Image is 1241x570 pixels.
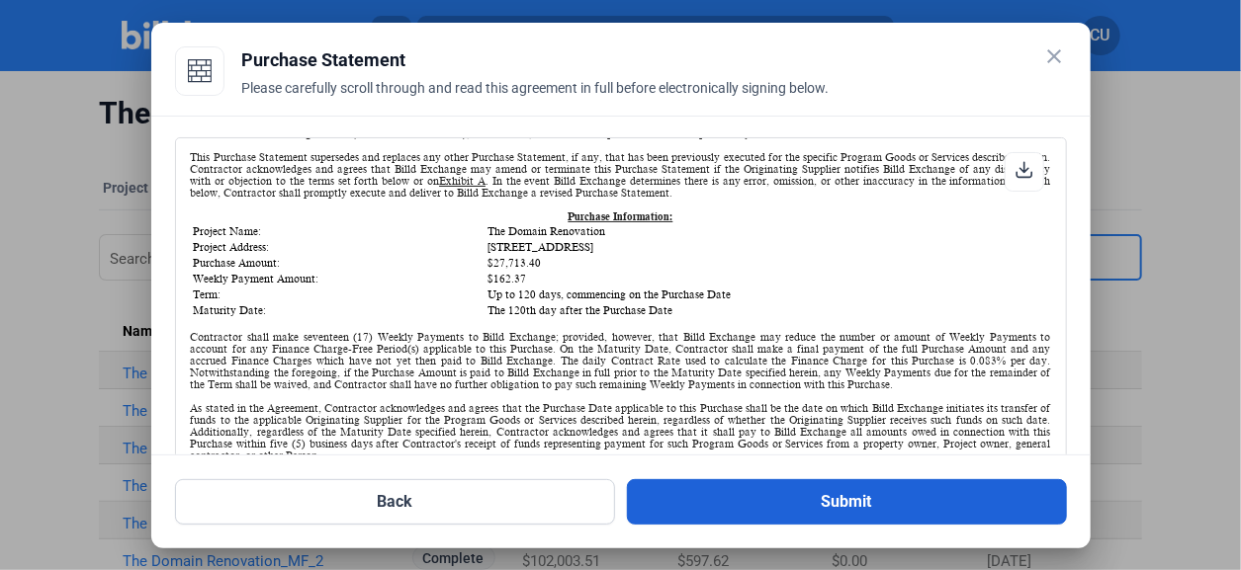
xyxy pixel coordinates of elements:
[1043,44,1067,68] mat-icon: close
[487,256,1048,270] td: $27,713.40
[175,479,615,525] button: Back
[193,256,486,270] td: Purchase Amount:
[191,151,1051,199] div: This Purchase Statement supersedes and replaces any other Purchase Statement, if any, that has be...
[487,224,1048,238] td: The Domain Renovation
[487,272,1048,285] td: $162.37
[193,303,486,317] td: Maturity Date:
[487,303,1048,317] td: The 120th day after the Purchase Date
[242,78,1067,122] div: Please carefully scroll through and read this agreement in full before electronically signing below.
[191,402,1051,473] div: As stated in the Agreement, Contractor acknowledges and agrees that the Purchase Date applicable ...
[569,210,673,222] u: Purchase Information:
[487,287,1048,301] td: Up to 120 days, commencing on the Purchase Date
[242,46,1067,74] div: Purchase Statement
[193,240,486,254] td: Project Address:
[193,272,486,285] td: Weekly Payment Amount:
[627,479,1067,525] button: Submit
[191,331,1051,390] div: Contractor shall make seventeen (17) Weekly Payments to Billd Exchange; provided, however, that B...
[193,287,486,301] td: Term:
[439,175,486,187] u: Exhibit A
[487,240,1048,254] td: [STREET_ADDRESS]
[193,224,486,238] td: Project Name:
